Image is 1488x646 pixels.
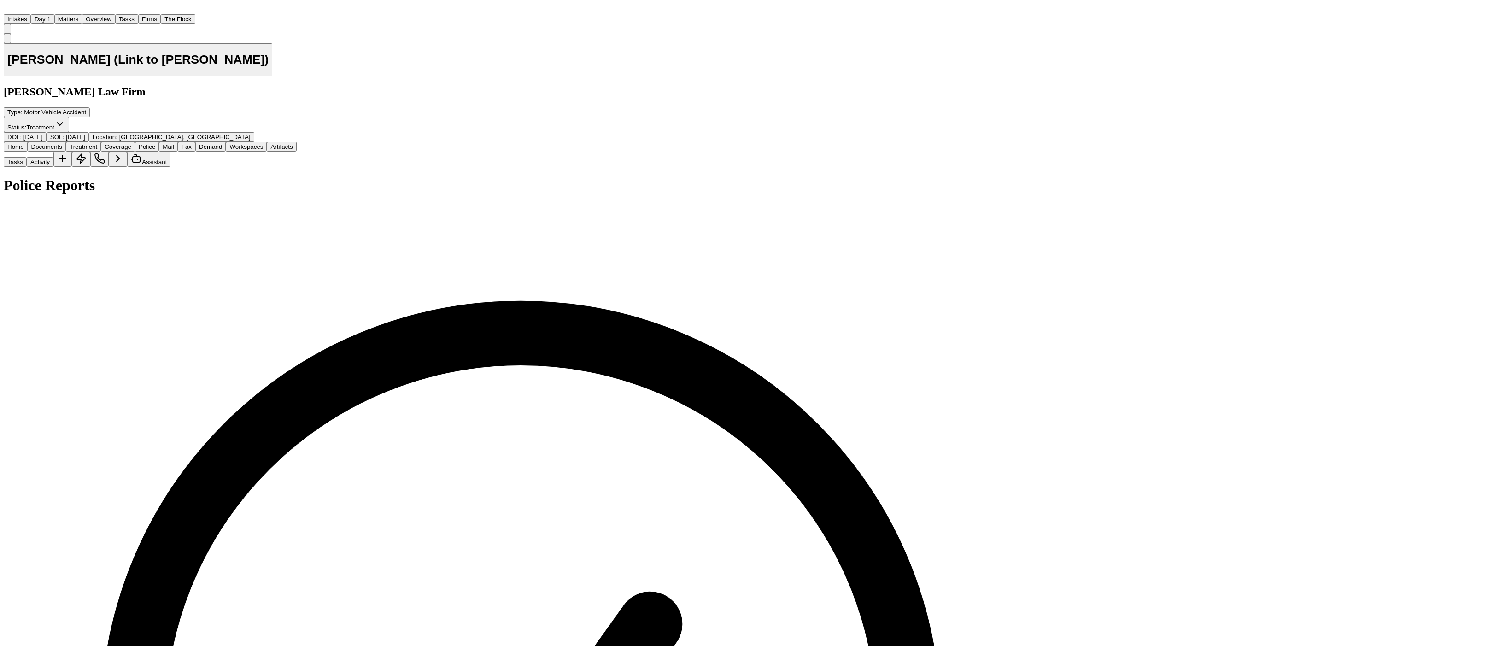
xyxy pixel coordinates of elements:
[93,134,117,141] span: Location :
[23,134,43,141] span: [DATE]
[82,14,115,24] button: Overview
[82,15,115,23] a: Overview
[161,14,195,24] button: The Flock
[161,15,195,23] a: The Flock
[89,132,254,142] button: Edit Location: Austin, TX
[53,152,72,167] button: Add Task
[4,15,31,23] a: Intakes
[4,86,1038,98] h2: [PERSON_NAME] Law Firm
[7,124,27,131] span: Status:
[54,15,82,23] a: Matters
[4,14,31,24] button: Intakes
[4,177,1038,194] h1: Police Reports
[270,143,293,150] span: Artifacts
[7,109,23,116] span: Type :
[115,14,138,24] button: Tasks
[90,152,109,167] button: Make a Call
[4,43,272,77] button: Edit matter name
[24,109,86,116] span: Motor Vehicle Accident
[4,117,69,132] button: Change status from Treatment
[229,143,263,150] span: Workspaces
[127,152,170,167] button: Assistant
[7,143,24,150] span: Home
[54,14,82,24] button: Matters
[31,143,62,150] span: Documents
[4,34,11,43] button: Copy Matter ID
[72,152,90,167] button: Create Immediate Task
[105,143,131,150] span: Coverage
[47,132,89,142] button: Edit SOL: 2027-04-24
[31,15,54,23] a: Day 1
[4,4,15,12] img: Finch Logo
[7,134,22,141] span: DOL :
[4,107,90,117] button: Edit Type: Motor Vehicle Accident
[66,134,85,141] span: [DATE]
[4,157,27,167] button: Tasks
[142,159,167,165] span: Assistant
[119,134,251,141] span: [GEOGRAPHIC_DATA], [GEOGRAPHIC_DATA]
[138,14,161,24] button: Firms
[182,143,192,150] span: Fax
[27,124,54,131] span: Treatment
[199,143,222,150] span: Demand
[4,132,47,142] button: Edit DOL: 2025-04-24
[7,53,269,67] h1: [PERSON_NAME] (Link to [PERSON_NAME])
[139,143,155,150] span: Police
[70,143,97,150] span: Treatment
[50,134,64,141] span: SOL :
[27,157,53,167] button: Activity
[138,15,161,23] a: Firms
[31,14,54,24] button: Day 1
[4,6,15,14] a: Home
[115,15,138,23] a: Tasks
[163,143,174,150] span: Mail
